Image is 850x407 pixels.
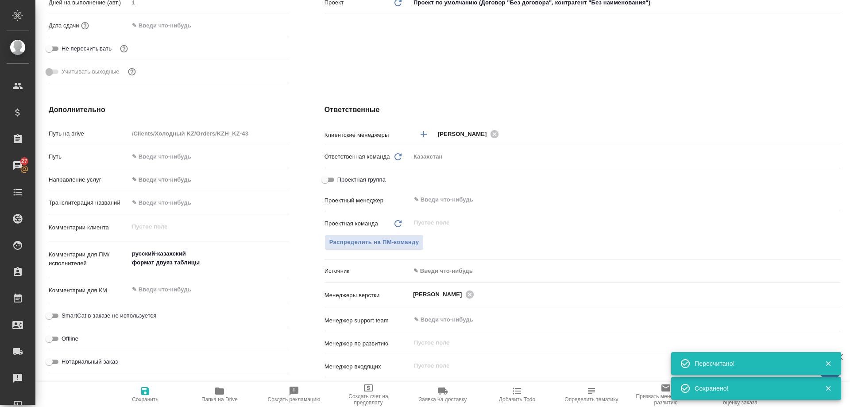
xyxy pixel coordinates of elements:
[325,219,378,228] p: Проектная команда
[268,396,321,403] span: Создать рекламацию
[413,290,467,299] span: [PERSON_NAME]
[132,396,158,403] span: Сохранить
[118,43,130,54] button: Включи, если не хочешь, чтобы указанная дата сдачи изменилась после переставления заказа в 'Подтв...
[438,128,502,140] div: [PERSON_NAME]
[49,105,289,115] h4: Дополнительно
[16,157,33,166] span: 27
[325,316,410,325] p: Менеджер support team
[325,267,410,275] p: Источник
[413,289,477,300] div: [PERSON_NAME]
[62,44,112,53] span: Не пересчитывать
[413,194,808,205] input: ✎ Введи что-нибудь
[62,311,156,320] span: SmartCat в заказе не используется
[126,66,138,78] button: Выбери, если сб и вс нужно считать рабочими днями для выполнения заказа.
[835,133,837,135] button: Open
[564,396,618,403] span: Определить тематику
[835,294,837,295] button: Open
[554,382,629,407] button: Определить тематику
[325,196,410,205] p: Проектный менеджер
[49,223,129,232] p: Комментарии клиента
[480,382,554,407] button: Добавить Todo
[325,339,410,348] p: Менеджер по развитию
[49,129,129,138] p: Путь на drive
[819,360,837,368] button: Закрыть
[325,235,424,250] button: Распределить на ПМ-команду
[49,198,129,207] p: Транслитерация названий
[413,124,434,145] button: Добавить менеджера
[336,393,400,406] span: Создать счет на предоплату
[835,319,837,321] button: Open
[629,382,703,407] button: Призвать менеджера по развитию
[49,21,79,30] p: Дата сдачи
[325,362,410,371] p: Менеджер входящих
[835,199,837,201] button: Open
[129,19,206,32] input: ✎ Введи что-нибудь
[413,314,808,325] input: ✎ Введи что-нибудь
[325,131,410,140] p: Клиентские менеджеры
[410,264,840,279] div: ✎ Введи что-нибудь
[413,360,819,371] input: Пустое поле
[62,334,78,343] span: Offline
[413,267,830,275] div: ✎ Введи что-нибудь
[49,286,129,295] p: Комментарии для КМ
[325,291,410,300] p: Менеджеры верстки
[49,250,129,268] p: Комментарии для ПМ/исполнителей
[337,175,386,184] span: Проектная группа
[406,382,480,407] button: Заявка на доставку
[819,384,837,392] button: Закрыть
[325,152,390,161] p: Ответственная команда
[62,357,118,366] span: Нотариальный заказ
[634,393,698,406] span: Призвать менеджера по развитию
[419,396,467,403] span: Заявка на доставку
[108,382,182,407] button: Сохранить
[129,172,289,187] div: ✎ Введи что-нибудь
[410,149,840,164] div: Казахстан
[49,152,129,161] p: Путь
[413,337,819,348] input: Пустое поле
[2,155,33,177] a: 27
[79,20,91,31] button: Если добавить услуги и заполнить их объемом, то дата рассчитается автоматически
[695,359,811,368] div: Пересчитано!
[129,127,289,140] input: Пустое поле
[62,67,120,76] span: Учитывать выходные
[129,150,289,163] input: ✎ Введи что-нибудь
[257,382,331,407] button: Создать рекламацию
[695,384,811,393] div: Сохранено!
[325,105,840,115] h4: Ответственные
[329,237,419,248] span: Распределить на ПМ-команду
[201,396,238,403] span: Папка на Drive
[499,396,535,403] span: Добавить Todo
[413,217,819,228] input: Пустое поле
[49,175,129,184] p: Направление услуг
[129,196,289,209] input: ✎ Введи что-нибудь
[132,175,278,184] div: ✎ Введи что-нибудь
[438,130,492,139] span: [PERSON_NAME]
[331,382,406,407] button: Создать счет на предоплату
[182,382,257,407] button: Папка на Drive
[129,246,289,270] textarea: русский-казахский формат двуяз таблицы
